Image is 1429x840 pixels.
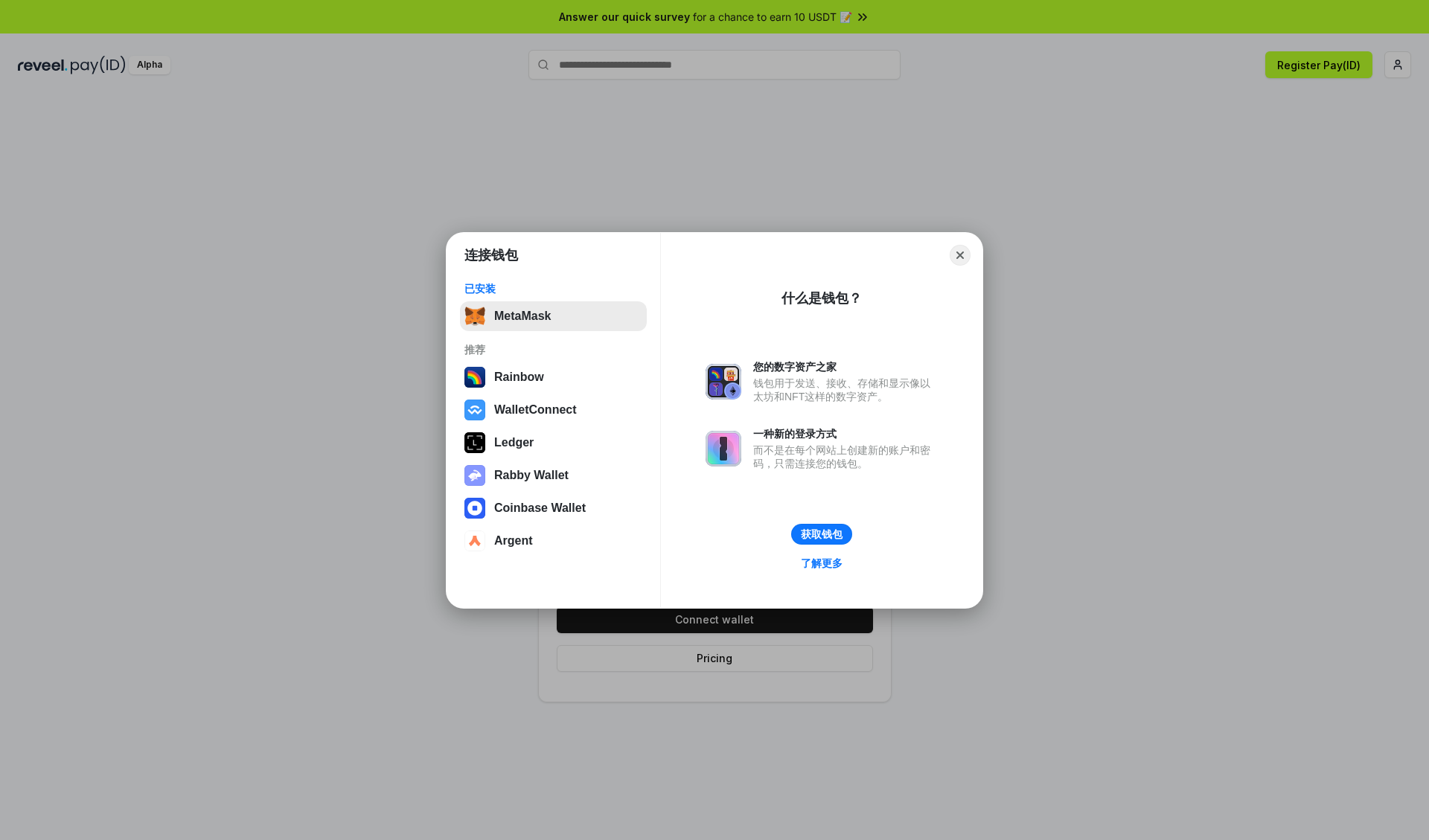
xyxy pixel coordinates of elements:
[464,498,485,519] img: svg+xml,%3Csvg%20width%3D%2228%22%20height%3D%2228%22%20viewBox%3D%220%200%2028%2028%22%20fill%3D...
[791,524,852,545] button: 获取钱包
[464,367,485,388] img: svg+xml,%3Csvg%20width%3D%22120%22%20height%3D%22120%22%20viewBox%3D%220%200%20120%20120%22%20fil...
[494,436,534,449] div: Ledger
[781,289,862,307] div: 什么是钱包？
[494,403,577,417] div: WalletConnect
[464,530,485,551] img: svg+xml,%3Csvg%20width%3D%2228%22%20height%3D%2228%22%20viewBox%3D%220%200%2028%2028%22%20fill%3D...
[753,360,938,373] div: 您的数字资产之家
[753,427,938,440] div: 一种新的登录方式
[706,431,741,467] img: svg+xml,%3Csvg%20xmlns%3D%22http%3A%2F%2Fwww.w3.org%2F2000%2Fsvg%22%20fill%3D%22none%22%20viewBox...
[464,465,485,486] img: svg+xml,%3Csvg%20xmlns%3D%22http%3A%2F%2Fwww.w3.org%2F2000%2Fsvg%22%20fill%3D%22none%22%20viewBox...
[464,400,485,420] img: svg+xml,%3Csvg%20width%3D%2228%22%20height%3D%2228%22%20viewBox%3D%220%200%2028%2028%22%20fill%3D...
[950,245,971,266] button: Close
[460,493,647,523] button: Coinbase Wallet
[706,364,741,400] img: svg+xml,%3Csvg%20xmlns%3D%22http%3A%2F%2Fwww.w3.org%2F2000%2Fsvg%22%20fill%3D%22none%22%20viewBox...
[494,371,544,384] div: Rainbow
[801,557,843,570] div: 了解更多
[801,528,843,541] div: 获取钱包
[460,395,647,425] button: WalletConnect
[460,301,647,331] button: MetaMask
[494,310,551,323] div: MetaMask
[464,306,485,327] img: svg+xml,%3Csvg%20fill%3D%22none%22%20height%3D%2233%22%20viewBox%3D%220%200%2035%2033%22%20width%...
[753,443,938,470] div: 而不是在每个网站上创建新的账户和密码，只需连接您的钱包。
[494,469,569,482] div: Rabby Wallet
[792,554,851,573] a: 了解更多
[464,282,642,295] div: 已安装
[460,428,647,458] button: Ledger
[753,376,938,403] div: 钱包用于发送、接收、存储和显示像以太坊和NFT这样的数字资产。
[464,343,642,356] div: 推荐
[460,461,647,490] button: Rabby Wallet
[494,534,533,548] div: Argent
[494,501,586,515] div: Coinbase Wallet
[464,246,518,264] h1: 连接钱包
[460,526,647,556] button: Argent
[460,362,647,392] button: Rainbow
[464,432,485,453] img: svg+xml,%3Csvg%20xmlns%3D%22http%3A%2F%2Fwww.w3.org%2F2000%2Fsvg%22%20width%3D%2228%22%20height%3...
